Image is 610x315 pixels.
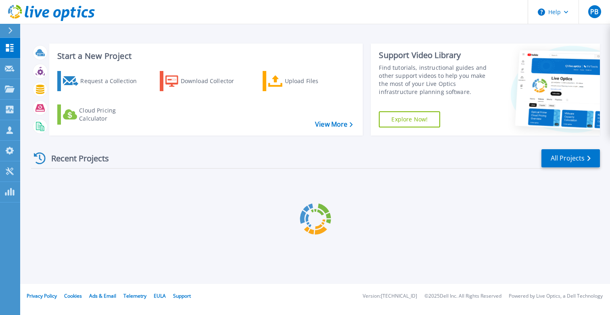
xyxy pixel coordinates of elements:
a: Download Collector [160,71,250,91]
li: © 2025 Dell Inc. All Rights Reserved [424,294,501,299]
a: EULA [154,292,166,299]
div: Recent Projects [31,148,120,168]
a: Cookies [64,292,82,299]
span: PB [590,8,598,15]
a: Telemetry [123,292,146,299]
a: Explore Now! [379,111,440,127]
div: Upload Files [285,73,349,89]
a: Ads & Email [89,292,116,299]
a: Upload Files [263,71,353,91]
div: Request a Collection [80,73,145,89]
div: Support Video Library [379,50,494,60]
a: Request a Collection [57,71,147,91]
a: Support [173,292,191,299]
h3: Start a New Project [57,52,353,60]
div: Download Collector [181,73,245,89]
div: Find tutorials, instructional guides and other support videos to help you make the most of your L... [379,64,494,96]
li: Powered by Live Optics, a Dell Technology [509,294,603,299]
a: Privacy Policy [27,292,57,299]
a: View More [315,121,353,128]
div: Cloud Pricing Calculator [79,106,144,123]
a: Cloud Pricing Calculator [57,104,147,125]
li: Version: [TECHNICAL_ID] [363,294,417,299]
a: All Projects [541,149,600,167]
